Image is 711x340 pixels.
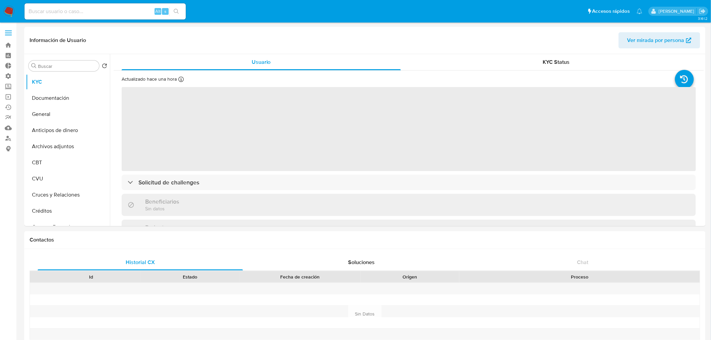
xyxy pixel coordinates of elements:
span: KYC Status [543,58,570,66]
input: Buscar [38,63,96,69]
span: Soluciones [348,258,375,266]
button: Créditos [26,203,110,219]
button: General [26,106,110,122]
button: KYC [26,74,110,90]
p: ludmila.lanatti@mercadolibre.com [659,8,697,14]
h1: Contactos [30,237,700,243]
div: Origen [365,273,455,280]
p: Actualizado hace una hora [122,76,177,82]
a: Salir [699,8,706,15]
span: Chat [577,258,589,266]
div: Proceso [464,273,695,280]
div: BeneficiariosSin datos [122,194,696,216]
span: Historial CX [126,258,155,266]
button: Archivos adjuntos [26,138,110,155]
span: Alt [155,8,161,14]
button: CVU [26,171,110,187]
span: s [164,8,166,14]
span: ‌ [122,87,696,171]
a: Notificaciones [637,8,642,14]
button: Documentación [26,90,110,106]
div: Fecha de creación [244,273,356,280]
span: Ver mirada por persona [627,32,684,48]
h3: Beneficiarios [145,198,179,205]
button: Buscar [31,63,37,69]
button: search-icon [169,7,183,16]
span: Accesos rápidos [592,8,630,15]
button: Cruces y Relaciones [26,187,110,203]
button: Volver al orden por defecto [102,63,107,71]
button: Cuentas Bancarias [26,219,110,235]
h3: Parientes [145,224,170,231]
button: Anticipos de dinero [26,122,110,138]
div: Parientes [122,220,696,242]
h1: Información de Usuario [30,37,86,44]
button: Ver mirada por persona [619,32,700,48]
div: Id [46,273,136,280]
button: CBT [26,155,110,171]
h3: Solicitud de challenges [138,179,199,186]
p: Sin datos [145,205,179,212]
div: Estado [145,273,235,280]
span: Usuario [252,58,271,66]
input: Buscar usuario o caso... [25,7,186,16]
div: Solicitud de challenges [122,175,696,190]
